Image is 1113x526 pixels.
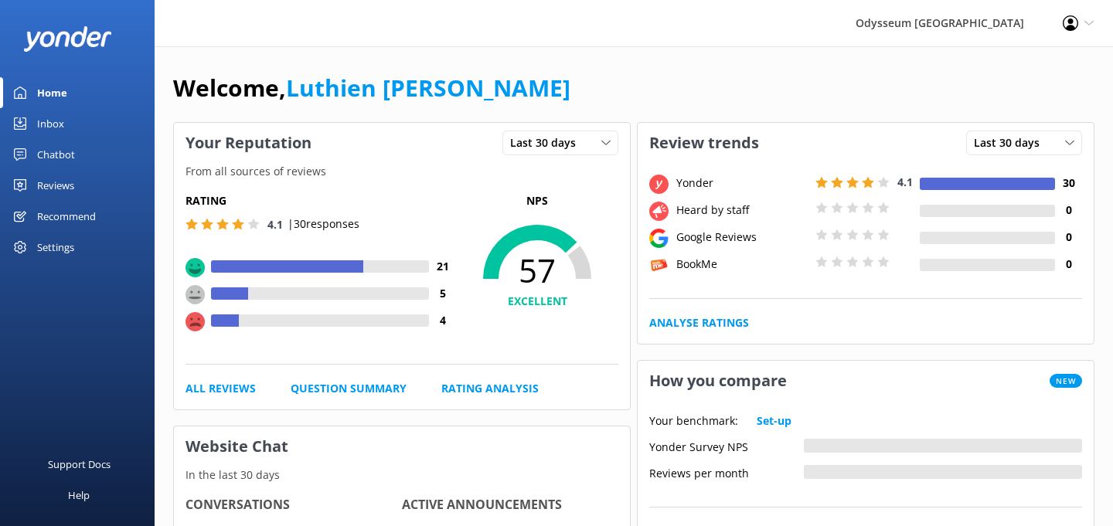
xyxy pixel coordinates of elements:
[174,163,630,180] p: From all sources of reviews
[672,256,812,273] div: BookMe
[638,361,798,401] h3: How you compare
[174,467,630,484] p: In the last 30 days
[185,192,456,209] h5: Rating
[174,426,630,467] h3: Website Chat
[1050,374,1082,388] span: New
[286,72,570,104] a: Luthien [PERSON_NAME]
[672,229,812,246] div: Google Reviews
[757,412,791,429] a: Set-up
[456,251,618,290] span: 57
[974,134,1049,151] span: Last 30 days
[456,293,618,310] h4: EXCELLENT
[48,449,111,480] div: Support Docs
[37,77,67,108] div: Home
[37,108,64,139] div: Inbox
[185,495,402,515] h4: Conversations
[638,123,771,163] h3: Review trends
[37,232,74,263] div: Settings
[456,192,618,209] p: NPS
[649,465,804,479] div: Reviews per month
[649,412,738,429] p: Your benchmark:
[23,26,112,52] img: yonder-white-logo.png
[37,170,74,201] div: Reviews
[429,312,456,329] h4: 4
[441,380,539,397] a: Rating Analysis
[1055,256,1082,273] h4: 0
[672,175,812,192] div: Yonder
[291,380,407,397] a: Question Summary
[288,215,359,232] p: | 30 responses
[37,139,75,170] div: Chatbot
[173,70,570,107] h1: Welcome,
[402,495,618,515] h4: Active Announcements
[429,258,456,275] h4: 21
[1055,229,1082,246] h4: 0
[1055,175,1082,192] h4: 30
[174,123,323,163] h3: Your Reputation
[510,134,585,151] span: Last 30 days
[37,201,96,232] div: Recommend
[429,285,456,302] h4: 5
[267,217,283,232] span: 4.1
[185,380,256,397] a: All Reviews
[649,314,749,331] a: Analyse Ratings
[68,480,90,511] div: Help
[649,439,804,453] div: Yonder Survey NPS
[1055,202,1082,219] h4: 0
[897,175,913,189] span: 4.1
[672,202,812,219] div: Heard by staff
